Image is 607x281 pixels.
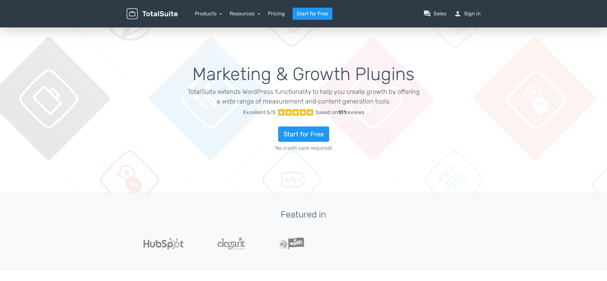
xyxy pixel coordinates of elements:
a: Pricing [268,10,285,18]
span: person [454,10,462,18]
a: Resources [230,11,260,17]
span: No credit card required! [187,144,420,152]
img: ElegantThemes [218,237,245,250]
a: question_answerSales [423,10,446,18]
a: Excellent 5/5 based on101reviews [187,106,420,119]
h3: Featured in [127,210,481,220]
a: Products [195,11,222,17]
a: Start for Free [292,8,332,20]
h1: Marketing & Growth Plugins [187,65,420,84]
img: TotalSuite for WordPress [127,8,178,19]
strong: 101 [338,109,346,115]
span: question_answer [423,10,431,18]
p: TotalSuite extends WordPress functionality to help you create growth by offering a wide range of ... [187,87,420,106]
a: Start for Free [278,126,329,142]
a: personSign in [454,10,481,18]
span: Excellent 5/5 [243,109,276,116]
img: Hubspot [144,238,183,249]
img: WPLift [279,237,304,250]
div: based on reviews [316,109,364,116]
